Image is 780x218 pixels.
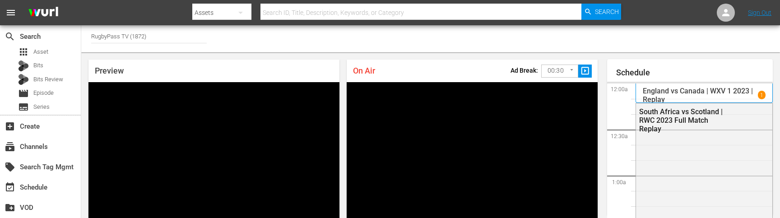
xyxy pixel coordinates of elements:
div: 00:30 [541,62,578,79]
span: Search [5,31,15,42]
span: VOD [5,202,15,213]
div: Bits Review [18,74,29,85]
span: Asset [33,47,48,56]
span: slideshow_sharp [580,66,590,76]
span: Series [33,102,50,111]
span: Episode [18,88,29,99]
span: Episode [33,88,54,97]
button: Search [581,4,621,20]
p: Ad Break: [511,67,538,74]
h1: Schedule [616,68,773,77]
span: Channels [5,141,15,152]
span: Bits Review [33,75,63,84]
img: ans4CAIJ8jUAAAAAAAAAAAAAAAAAAAAAAAAgQb4GAAAAAAAAAAAAAAAAAAAAAAAAJMjXAAAAAAAAAAAAAAAAAAAAAAAAgAT5G... [22,2,65,23]
span: Preview [95,66,124,75]
span: Bits [33,61,43,70]
span: Search Tag Mgmt [5,162,15,172]
a: Sign Out [748,9,771,16]
p: 1 [760,92,763,98]
span: Schedule [5,182,15,193]
p: England vs Canada | WXV 1 2023 | Replay [643,87,758,104]
span: Asset [18,46,29,57]
span: On Air [353,66,375,75]
span: Search [595,4,619,20]
span: Series [18,102,29,112]
span: Create [5,121,15,132]
span: menu [5,7,16,18]
div: Bits [18,60,29,71]
div: South Africa vs Scotland | RWC 2023 Full Match Replay [639,107,729,133]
